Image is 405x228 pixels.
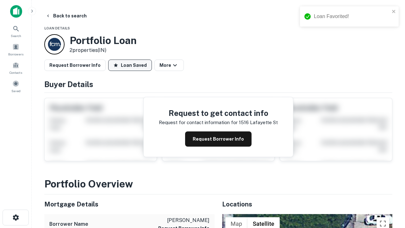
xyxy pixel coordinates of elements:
[159,119,238,126] p: Request for contact information for
[70,35,137,47] h3: Portfolio Loan
[44,79,392,90] h4: Buyer Details
[185,131,252,147] button: Request Borrower Info
[43,10,89,22] button: Back to search
[11,88,21,93] span: Saved
[373,177,405,208] iframe: Chat Widget
[314,13,390,20] div: Loan Favorited!
[2,22,30,40] a: Search
[9,70,22,75] span: Contacts
[11,33,21,38] span: Search
[158,217,209,224] p: [PERSON_NAME]
[2,41,30,58] a: Borrowers
[222,199,392,209] h5: Locations
[239,119,278,126] p: 1516 lafayette st
[2,59,30,76] a: Contacts
[10,5,22,18] img: capitalize-icon.png
[44,176,392,192] h3: Portfolio Overview
[2,78,30,95] a: Saved
[44,60,106,71] button: Request Borrower Info
[159,107,278,119] h4: Request to get contact info
[154,60,184,71] button: More
[44,199,215,209] h5: Mortgage Details
[44,26,70,30] span: Loan Details
[70,47,137,54] p: 2 properties (IN)
[49,220,88,228] h6: Borrower Name
[108,60,152,71] button: Loan Saved
[392,9,396,15] button: close
[8,52,23,57] span: Borrowers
